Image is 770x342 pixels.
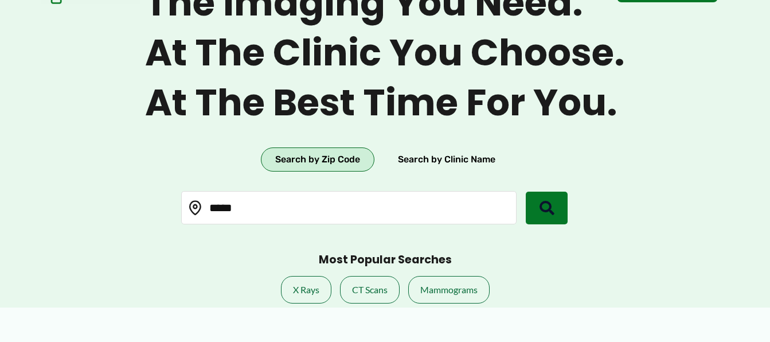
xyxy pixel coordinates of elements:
[281,276,331,304] a: X Rays
[145,81,625,125] span: At the best time for you.
[319,253,452,267] h3: Most Popular Searches
[261,147,374,172] button: Search by Zip Code
[145,31,625,75] span: At the clinic you choose.
[384,147,510,172] button: Search by Clinic Name
[188,201,203,216] img: Location pin
[408,276,490,304] a: Mammograms
[340,276,400,304] a: CT Scans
